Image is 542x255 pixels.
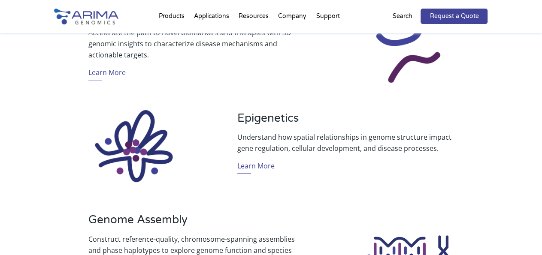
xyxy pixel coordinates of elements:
img: Arima-Genomics-logo [54,9,118,24]
p: Understand how spatial relationships in genome structure impact gene regulation, cellular develop... [237,132,454,154]
p: Search [392,11,412,22]
h3: Genome Assembly [88,213,305,233]
div: Widget chat [499,214,542,255]
iframe: Chat Widget [499,214,542,255]
img: Epigenetics_Icon_Arima Genomics [86,101,181,192]
a: Request a Quote [421,9,487,24]
a: Learn More [88,67,126,80]
img: Human Health_Icon_Arima Genomics [360,4,456,90]
h3: Epigenetics [237,111,454,132]
p: Accelerate the path to novel biomarkers and therapies with 3D genomic insights to characterize di... [88,27,305,60]
a: Learn More [237,160,275,174]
